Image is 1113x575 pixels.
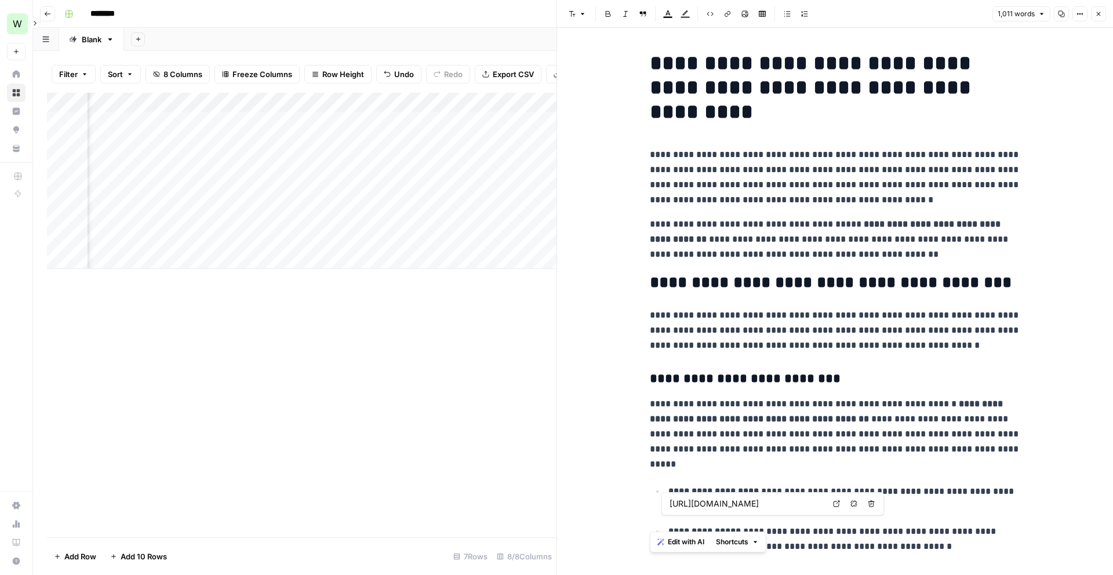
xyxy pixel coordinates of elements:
[7,9,26,38] button: Workspace: Workspace1
[304,65,372,83] button: Row Height
[992,6,1050,21] button: 1,011 words
[716,537,748,547] span: Shortcuts
[7,496,26,515] a: Settings
[7,139,26,158] a: Your Data
[82,34,101,45] div: Blank
[668,537,704,547] span: Edit with AI
[214,65,300,83] button: Freeze Columns
[59,28,124,51] a: Blank
[64,551,96,562] span: Add Row
[493,68,534,80] span: Export CSV
[449,547,492,566] div: 7 Rows
[121,551,167,562] span: Add 10 Rows
[475,65,541,83] button: Export CSV
[444,68,463,80] span: Redo
[7,515,26,533] a: Usage
[426,65,470,83] button: Redo
[7,552,26,570] button: Help + Support
[100,65,141,83] button: Sort
[322,68,364,80] span: Row Height
[13,17,22,31] span: W
[108,68,123,80] span: Sort
[394,68,414,80] span: Undo
[376,65,421,83] button: Undo
[146,65,210,83] button: 8 Columns
[7,121,26,139] a: Opportunities
[7,533,26,552] a: Learning Hub
[232,68,292,80] span: Freeze Columns
[492,547,556,566] div: 8/8 Columns
[163,68,202,80] span: 8 Columns
[7,102,26,121] a: Insights
[7,83,26,102] a: Browse
[7,65,26,83] a: Home
[711,534,763,549] button: Shortcuts
[47,547,103,566] button: Add Row
[653,534,709,549] button: Edit with AI
[52,65,96,83] button: Filter
[103,547,174,566] button: Add 10 Rows
[998,9,1035,19] span: 1,011 words
[59,68,78,80] span: Filter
